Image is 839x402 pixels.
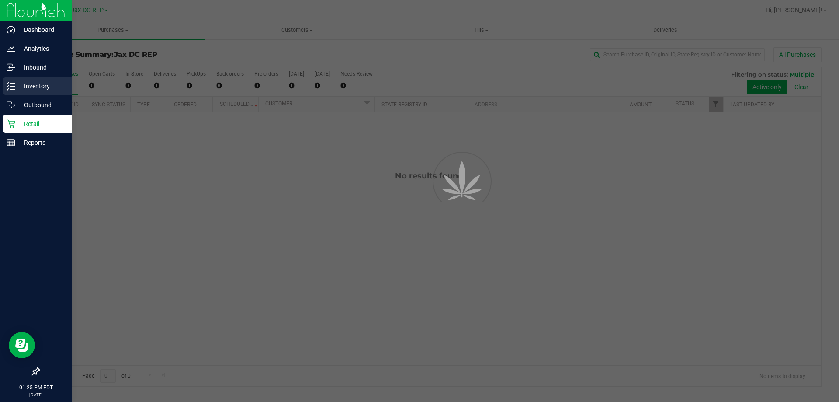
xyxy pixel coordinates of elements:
[15,24,68,35] p: Dashboard
[15,100,68,110] p: Outbound
[15,137,68,148] p: Reports
[7,82,15,91] inline-svg: Inventory
[7,119,15,128] inline-svg: Retail
[7,25,15,34] inline-svg: Dashboard
[15,43,68,54] p: Analytics
[4,384,68,392] p: 01:25 PM EDT
[15,81,68,91] p: Inventory
[15,62,68,73] p: Inbound
[7,44,15,53] inline-svg: Analytics
[7,63,15,72] inline-svg: Inbound
[7,138,15,147] inline-svg: Reports
[15,119,68,129] p: Retail
[4,392,68,398] p: [DATE]
[7,101,15,109] inline-svg: Outbound
[9,332,35,358] iframe: Resource center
